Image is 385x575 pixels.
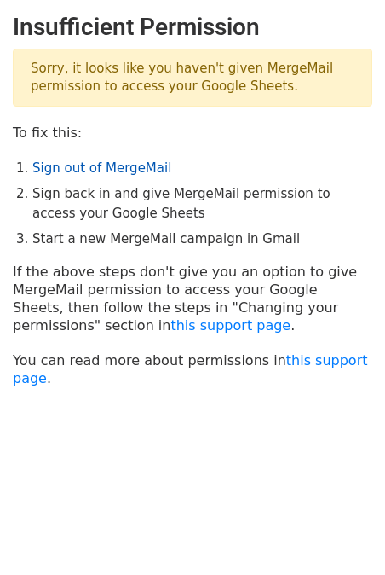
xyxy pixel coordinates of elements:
[32,160,171,176] a: Sign out of MergeMail
[13,351,372,387] p: You can read more about permissions in .
[32,229,372,249] li: Start a new MergeMail campaign in Gmail
[170,317,290,334] a: this support page
[32,184,372,223] li: Sign back in and give MergeMail permission to access your Google Sheets
[13,352,368,386] a: this support page
[13,124,372,142] p: To fix this:
[300,493,385,575] iframe: Chat Widget
[13,13,372,42] h2: Insufficient Permission
[13,263,372,334] p: If the above steps don't give you an option to give MergeMail permission to access your Google Sh...
[13,49,372,107] p: Sorry, it looks like you haven't given MergeMail permission to access your Google Sheets.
